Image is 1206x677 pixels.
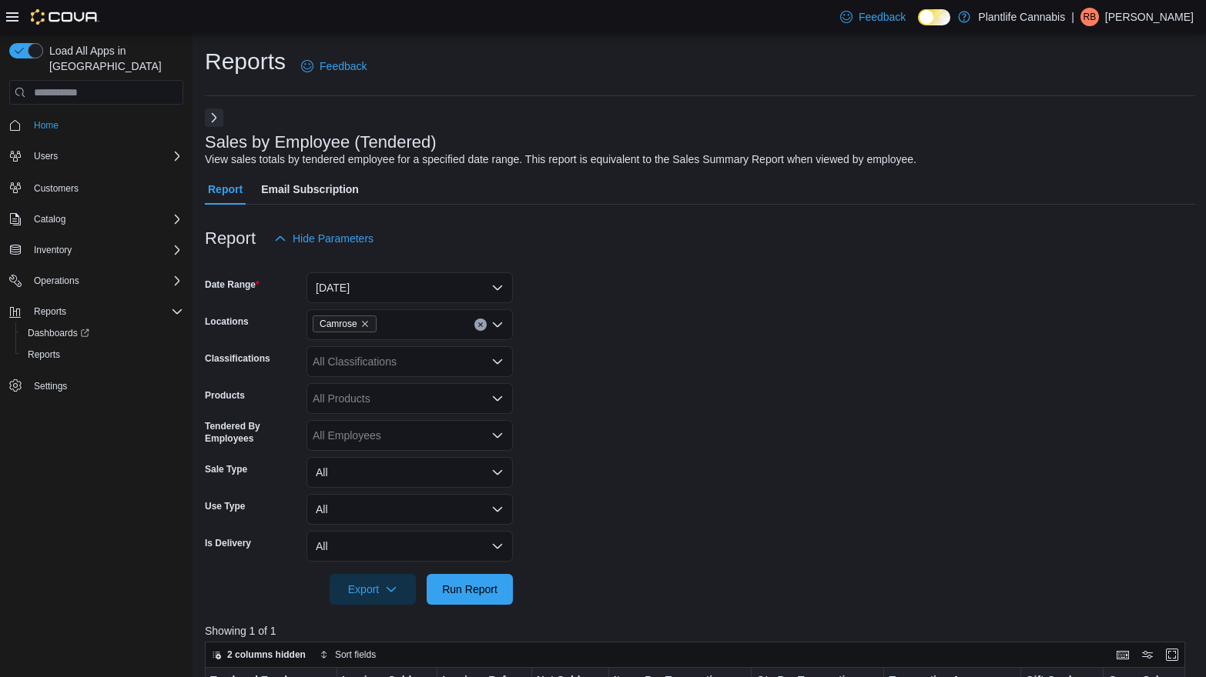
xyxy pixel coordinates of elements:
label: Classifications [205,352,270,365]
a: Settings [28,377,73,395]
img: Cova [31,9,99,25]
label: Date Range [205,278,260,291]
label: Locations [205,315,249,328]
button: All [307,457,513,488]
button: Open list of options [491,429,504,442]
span: Users [34,150,58,162]
span: Home [28,115,183,135]
button: Inventory [28,241,78,259]
button: Open list of options [491,318,504,331]
button: Users [28,147,64,165]
span: 2 columns hidden [227,649,306,661]
span: Feedback [320,58,367,74]
a: Customers [28,179,85,198]
nav: Complex example [9,108,183,437]
button: Catalog [3,208,189,230]
span: RB [1084,8,1097,26]
button: Inventory [3,239,189,261]
span: Catalog [34,213,65,225]
button: Open list of options [491,355,504,368]
span: Settings [28,376,183,395]
span: Home [34,119,59,132]
span: Run Report [442,582,497,597]
a: Dashboards [22,324,95,342]
div: Rae Bater [1080,8,1099,26]
button: 2 columns hidden [206,645,312,664]
button: Export [330,574,416,605]
label: Use Type [205,500,245,512]
div: View sales totals by tendered employee for a specified date range. This report is equivalent to t... [205,152,916,168]
button: Settings [3,375,189,397]
button: Operations [28,272,85,290]
button: Keyboard shortcuts [1114,645,1132,664]
button: Operations [3,270,189,292]
button: Display options [1138,645,1157,664]
span: Inventory [28,241,183,259]
h1: Reports [205,46,286,77]
span: Email Subscription [261,174,359,205]
span: Export [339,574,407,605]
span: Dashboards [28,327,89,339]
span: Operations [28,272,183,290]
span: Camrose [320,316,357,332]
button: Sort fields [313,645,382,664]
button: Catalog [28,210,72,228]
button: Hide Parameters [268,223,380,254]
button: All [307,531,513,562]
span: Operations [34,275,79,287]
h3: Report [205,229,256,248]
span: Reports [28,302,183,321]
label: Products [205,389,245,402]
button: Reports [28,302,72,321]
span: Settings [34,380,67,392]
button: Clear input [474,318,487,331]
span: Report [208,174,243,205]
span: Hide Parameters [293,231,374,246]
p: | [1071,8,1074,26]
p: Showing 1 of 1 [205,623,1195,639]
button: Customers [3,176,189,198]
button: [DATE] [307,272,513,303]
a: Feedback [834,2,912,32]
button: Open list of options [491,392,504,405]
button: Users [3,145,189,167]
span: Load All Apps in [GEOGRAPHIC_DATA] [43,43,183,74]
span: Dashboards [22,324,183,342]
label: Is Delivery [205,537,251,549]
a: Dashboards [15,322,189,344]
span: Reports [28,349,60,361]
span: Reports [22,345,183,364]
span: Camrose [313,315,377,332]
button: Home [3,114,189,136]
span: Customers [34,182,79,195]
span: Catalog [28,210,183,228]
a: Home [28,116,65,135]
input: Dark Mode [918,9,950,25]
span: Feedback [859,9,906,25]
span: Users [28,147,183,165]
label: Tendered By Employees [205,420,300,445]
button: All [307,494,513,525]
button: Reports [3,301,189,322]
h3: Sales by Employee (Tendered) [205,133,437,152]
button: Remove Camrose from selection in this group [360,319,370,328]
p: [PERSON_NAME] [1105,8,1194,26]
a: Reports [22,345,66,364]
span: Customers [28,178,183,197]
span: Inventory [34,244,72,256]
label: Sale Type [205,463,247,475]
button: Next [205,108,223,127]
span: Reports [34,305,66,318]
p: Plantlife Cannabis [978,8,1065,26]
button: Run Report [427,574,513,605]
button: Reports [15,344,189,365]
span: Sort fields [335,649,376,661]
a: Feedback [295,51,373,82]
button: Enter fullscreen [1163,645,1181,664]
